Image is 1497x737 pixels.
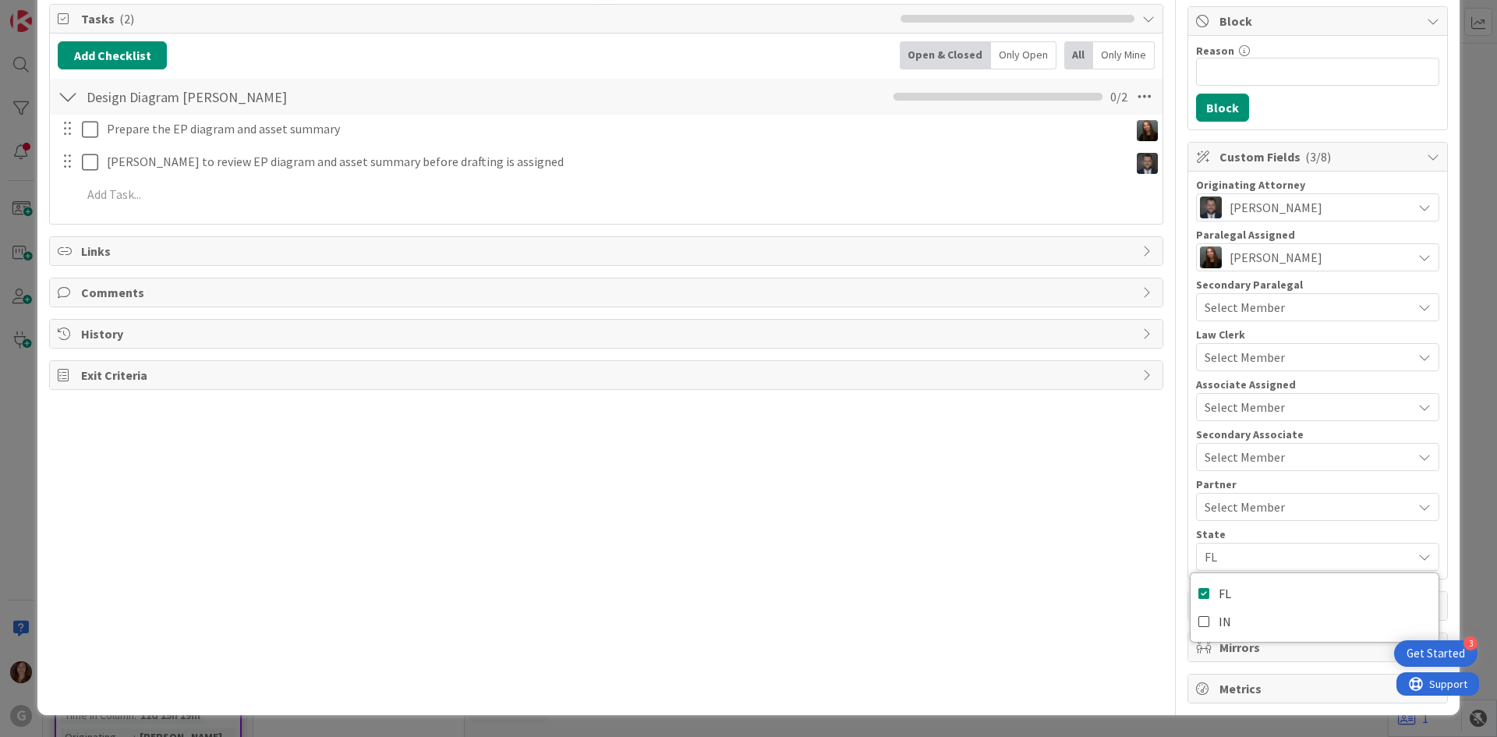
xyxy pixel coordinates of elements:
[1219,582,1231,605] span: FL
[1137,153,1158,174] img: JW
[1110,87,1127,106] span: 0 / 2
[1219,610,1231,633] span: IN
[1219,679,1419,698] span: Metrics
[1196,379,1439,390] div: Associate Assigned
[81,324,1134,343] span: History
[1205,398,1285,416] span: Select Member
[1196,479,1439,490] div: Partner
[1196,329,1439,340] div: Law Clerk
[107,153,1123,171] p: [PERSON_NAME] to review EP diagram and asset summary before drafting is assigned
[1200,197,1222,218] img: JW
[1196,279,1439,290] div: Secondary Paralegal
[1196,429,1439,440] div: Secondary Associate
[1196,529,1439,540] div: State
[1205,298,1285,317] span: Select Member
[81,242,1134,260] span: Links
[1191,608,1439,636] a: IN
[1196,179,1439,190] div: Originating Attorney
[1137,120,1158,141] img: AM
[1205,547,1412,566] span: FL
[1463,636,1478,650] div: 3
[1205,448,1285,466] span: Select Member
[81,9,893,28] span: Tasks
[1219,12,1419,30] span: Block
[107,120,1123,138] p: Prepare the EP diagram and asset summary
[1407,646,1465,661] div: Get Started
[81,366,1134,384] span: Exit Criteria
[81,83,432,111] input: Add Checklist...
[1196,94,1249,122] button: Block
[1064,41,1093,69] div: All
[1394,640,1478,667] div: Open Get Started checklist, remaining modules: 3
[58,41,167,69] button: Add Checklist
[33,2,71,21] span: Support
[81,283,1134,302] span: Comments
[1196,44,1234,58] label: Reason
[1305,149,1331,165] span: ( 3/8 )
[1205,348,1285,367] span: Select Member
[1200,246,1222,268] img: AM
[1191,579,1439,608] a: FL
[1219,638,1419,657] span: Mirrors
[1219,147,1419,166] span: Custom Fields
[1230,248,1322,267] span: [PERSON_NAME]
[119,11,134,27] span: ( 2 )
[1230,198,1322,217] span: [PERSON_NAME]
[1205,498,1285,516] span: Select Member
[900,41,991,69] div: Open & Closed
[991,41,1056,69] div: Only Open
[1196,229,1439,240] div: Paralegal Assigned
[1093,41,1155,69] div: Only Mine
